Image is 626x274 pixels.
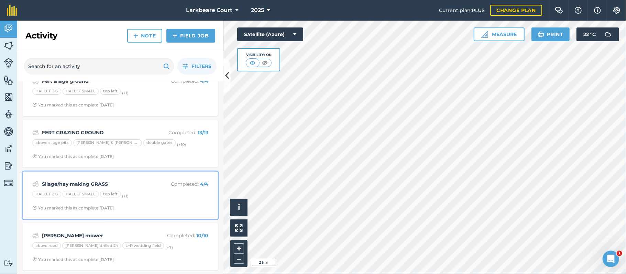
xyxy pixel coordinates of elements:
img: svg+xml;base64,PD94bWwgdmVyc2lvbj0iMS4wIiBlbmNvZGluZz0idXRmLTgiPz4KPCEtLSBHZW5lcmF0b3I6IEFkb2JlIE... [4,178,13,188]
a: Change plan [490,5,542,16]
button: Print [531,27,570,41]
div: HALLET BIG [32,88,61,95]
div: You marked this as complete [DATE] [32,102,114,108]
strong: [PERSON_NAME] mower [42,232,151,239]
img: svg+xml;base64,PHN2ZyB4bWxucz0iaHR0cDovL3d3dy53My5vcmcvMjAwMC9zdmciIHdpZHRoPSI1MCIgaGVpZ2h0PSI0MC... [261,59,269,66]
iframe: Intercom live chat [603,251,619,267]
button: 22 °C [576,27,619,41]
img: Clock with arrow pointing clockwise [32,257,37,262]
button: – [234,254,244,264]
strong: Silage/hay making GRASS [42,180,151,188]
img: Clock with arrow pointing clockwise [32,154,37,159]
a: Silage/hay making GRASSCompleted: 4/4HALLET BIGHALLET SMALLtop left(+1)Clock with arrow pointing ... [27,176,214,215]
img: Clock with arrow pointing clockwise [32,206,37,210]
div: above road [32,242,61,249]
div: above silage pits [32,139,72,146]
small: (+ 1 ) [122,91,129,96]
div: HALLET SMALL [63,191,99,198]
small: (+ 1 ) [122,194,129,198]
div: Visibility: On [246,52,272,58]
p: Completed : [154,129,208,136]
img: svg+xml;base64,PHN2ZyB4bWxucz0iaHR0cDovL3d3dy53My5vcmcvMjAwMC9zdmciIHdpZHRoPSI1NiIgaGVpZ2h0PSI2MC... [4,41,13,51]
div: HALLET BIG [32,191,61,198]
input: Search for an activity [24,58,174,75]
button: Filters [177,58,217,75]
strong: 13 / 13 [198,129,208,136]
small: (+ 7 ) [165,245,173,250]
a: Note [127,29,162,43]
img: svg+xml;base64,PD94bWwgdmVyc2lvbj0iMS4wIiBlbmNvZGluZz0idXRmLTgiPz4KPCEtLSBHZW5lcmF0b3I6IEFkb2JlIE... [4,144,13,154]
img: svg+xml;base64,PHN2ZyB4bWxucz0iaHR0cDovL3d3dy53My5vcmcvMjAwMC9zdmciIHdpZHRoPSIxOSIgaGVpZ2h0PSIyNC... [163,62,170,70]
strong: 4 / 4 [200,181,208,187]
button: + [234,243,244,254]
img: Clock with arrow pointing clockwise [32,103,37,107]
img: svg+xml;base64,PD94bWwgdmVyc2lvbj0iMS4wIiBlbmNvZGluZz0idXRmLTgiPz4KPCEtLSBHZW5lcmF0b3I6IEFkb2JlIE... [4,161,13,171]
span: i [238,203,240,212]
a: Fert silage groundCompleted: 4/4HALLET BIGHALLET SMALLtop left(+1)Clock with arrow pointing clock... [27,73,214,112]
strong: 4 / 4 [200,78,208,84]
p: Completed : [154,180,208,188]
div: L+R wedding field [122,242,164,249]
img: svg+xml;base64,PD94bWwgdmVyc2lvbj0iMS4wIiBlbmNvZGluZz0idXRmLTgiPz4KPCEtLSBHZW5lcmF0b3I6IEFkb2JlIE... [32,180,39,188]
img: svg+xml;base64,PD94bWwgdmVyc2lvbj0iMS4wIiBlbmNvZGluZz0idXRmLTgiPz4KPCEtLSBHZW5lcmF0b3I6IEFkb2JlIE... [4,126,13,137]
img: svg+xml;base64,PD94bWwgdmVyc2lvbj0iMS4wIiBlbmNvZGluZz0idXRmLTgiPz4KPCEtLSBHZW5lcmF0b3I6IEFkb2JlIE... [4,109,13,119]
span: Larkbeare Court [186,6,232,14]
img: svg+xml;base64,PD94bWwgdmVyc2lvbj0iMS4wIiBlbmNvZGluZz0idXRmLTgiPz4KPCEtLSBHZW5lcmF0b3I6IEFkb2JlIE... [4,23,13,34]
img: svg+xml;base64,PHN2ZyB4bWxucz0iaHR0cDovL3d3dy53My5vcmcvMjAwMC9zdmciIHdpZHRoPSIxNCIgaGVpZ2h0PSIyNC... [173,32,177,40]
strong: 10 / 10 [196,232,208,239]
div: [PERSON_NAME] & [PERSON_NAME] [73,139,142,146]
span: Current plan : PLUS [439,7,485,14]
div: HALLET SMALL [63,88,99,95]
img: A cog icon [613,7,621,14]
div: top left [100,191,121,198]
button: i [230,199,248,216]
div: top left [100,88,121,95]
div: [PERSON_NAME] drilled 24 [62,242,121,249]
a: FERT GRAZING GROUNDCompleted: 13/13above silage pits[PERSON_NAME] & [PERSON_NAME]double gates(+10... [27,124,214,163]
a: [PERSON_NAME] mowerCompleted: 10/10above road[PERSON_NAME] drilled 24L+R wedding field(+7)Clock w... [27,227,214,266]
img: svg+xml;base64,PD94bWwgdmVyc2lvbj0iMS4wIiBlbmNvZGluZz0idXRmLTgiPz4KPCEtLSBHZW5lcmF0b3I6IEFkb2JlIE... [4,260,13,266]
img: svg+xml;base64,PHN2ZyB4bWxucz0iaHR0cDovL3d3dy53My5vcmcvMjAwMC9zdmciIHdpZHRoPSI1NiIgaGVpZ2h0PSI2MC... [4,92,13,102]
img: svg+xml;base64,PD94bWwgdmVyc2lvbj0iMS4wIiBlbmNvZGluZz0idXRmLTgiPz4KPCEtLSBHZW5lcmF0b3I6IEFkb2JlIE... [32,231,39,240]
img: svg+xml;base64,PD94bWwgdmVyc2lvbj0iMS4wIiBlbmNvZGluZz0idXRmLTgiPz4KPCEtLSBHZW5lcmF0b3I6IEFkb2JlIE... [32,128,39,137]
button: Measure [474,27,525,41]
img: Ruler icon [481,31,488,38]
img: svg+xml;base64,PHN2ZyB4bWxucz0iaHR0cDovL3d3dy53My5vcmcvMjAwMC9zdmciIHdpZHRoPSIxNyIgaGVpZ2h0PSIxNy... [594,6,601,14]
span: 22 ° C [583,27,596,41]
img: svg+xml;base64,PHN2ZyB4bWxucz0iaHR0cDovL3d3dy53My5vcmcvMjAwMC9zdmciIHdpZHRoPSIxNCIgaGVpZ2h0PSIyNC... [133,32,138,40]
div: double gates [143,139,176,146]
img: A question mark icon [574,7,582,14]
img: svg+xml;base64,PHN2ZyB4bWxucz0iaHR0cDovL3d3dy53My5vcmcvMjAwMC9zdmciIHdpZHRoPSI1MCIgaGVpZ2h0PSI0MC... [248,59,257,66]
span: 2025 [251,6,264,14]
img: svg+xml;base64,PHN2ZyB4bWxucz0iaHR0cDovL3d3dy53My5vcmcvMjAwMC9zdmciIHdpZHRoPSIxOSIgaGVpZ2h0PSIyNC... [538,30,544,38]
span: 1 [617,251,622,256]
button: Satellite (Azure) [237,27,303,41]
img: Two speech bubbles overlapping with the left bubble in the forefront [555,7,563,14]
img: Four arrows, one pointing top left, one top right, one bottom right and the last bottom left [235,224,243,232]
img: svg+xml;base64,PD94bWwgdmVyc2lvbj0iMS4wIiBlbmNvZGluZz0idXRmLTgiPz4KPCEtLSBHZW5lcmF0b3I6IEFkb2JlIE... [601,27,615,41]
div: You marked this as complete [DATE] [32,154,114,159]
img: fieldmargin Logo [7,5,17,16]
strong: FERT GRAZING GROUND [42,129,151,136]
div: You marked this as complete [DATE] [32,205,114,211]
a: Field Job [166,29,215,43]
img: svg+xml;base64,PD94bWwgdmVyc2lvbj0iMS4wIiBlbmNvZGluZz0idXRmLTgiPz4KPCEtLSBHZW5lcmF0b3I6IEFkb2JlIE... [4,58,13,68]
img: svg+xml;base64,PHN2ZyB4bWxucz0iaHR0cDovL3d3dy53My5vcmcvMjAwMC9zdmciIHdpZHRoPSI1NiIgaGVpZ2h0PSI2MC... [4,75,13,85]
p: Completed : [154,232,208,239]
h2: Activity [25,30,57,41]
small: (+ 10 ) [177,142,186,147]
span: Filters [191,62,211,70]
div: You marked this as complete [DATE] [32,257,114,262]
